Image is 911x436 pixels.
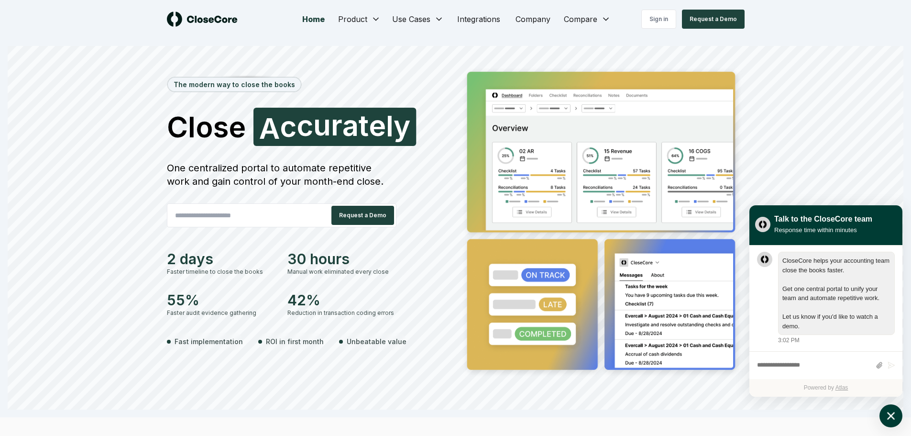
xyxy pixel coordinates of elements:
[835,384,848,391] a: Atlas
[508,10,558,29] a: Company
[332,10,386,29] button: Product
[778,252,895,345] div: Thursday, September 11, 3:02 PM
[386,10,450,29] button: Use Cases
[167,268,276,276] div: Faster timeline to close the books
[641,10,676,29] a: Sign in
[347,336,406,347] span: Unbeatable value
[749,205,902,397] div: atlas-window
[757,252,895,345] div: atlas-message
[757,252,772,267] div: atlas-message-author-avatar
[168,78,301,91] div: The modern way to close the books
[175,336,243,347] span: Fast implementation
[778,336,800,345] div: 3:02 PM
[450,10,508,29] a: Integrations
[167,112,246,141] span: Close
[280,112,296,141] span: c
[368,111,385,140] span: e
[774,225,872,235] div: Response time within minutes
[295,10,332,29] a: Home
[296,111,313,140] span: c
[167,250,276,268] div: 2 days
[287,250,396,268] div: 30 hours
[287,309,396,317] div: Reduction in transaction coding errors
[287,291,396,309] div: 42%
[879,404,902,427] button: atlas-launcher
[385,112,393,140] span: l
[757,357,895,374] div: atlas-composer
[564,13,597,25] span: Compare
[774,213,872,225] div: Talk to the CloseCore team
[749,379,902,397] div: Powered by
[167,11,238,27] img: logo
[393,112,410,140] span: y
[331,206,394,225] button: Request a Demo
[167,291,276,309] div: 55%
[558,10,616,29] button: Compare
[287,268,396,276] div: Manual work eliminated every close
[167,309,276,317] div: Faster audit evidence gathering
[778,252,895,335] div: atlas-message-bubble
[460,65,745,380] img: Jumbotron
[338,13,367,25] span: Product
[313,111,331,139] span: u
[331,111,342,139] span: r
[782,256,890,331] div: atlas-message-text
[259,114,280,143] span: A
[266,336,324,347] span: ROI in first month
[876,361,883,369] button: Attach files by clicking or dropping files here
[392,13,430,25] span: Use Cases
[342,111,358,140] span: a
[682,10,745,29] button: Request a Demo
[358,111,368,140] span: t
[167,161,396,188] div: One centralized portal to automate repetitive work and gain control of your month-end close.
[749,246,902,397] div: atlas-ticket
[755,217,770,232] img: yblje5SQxOoZuw2TcITt_icon.png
